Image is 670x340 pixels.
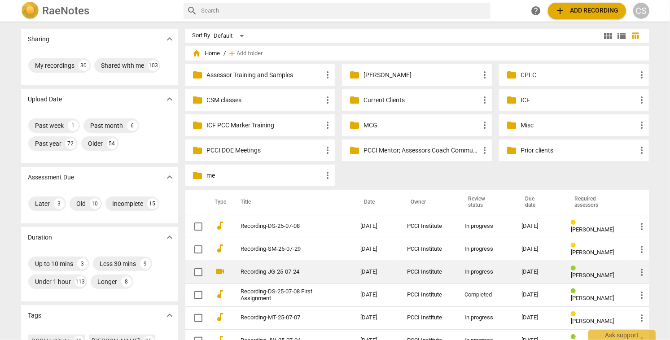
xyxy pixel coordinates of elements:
span: expand_more [164,34,175,44]
button: Show more [163,92,176,106]
td: [DATE] [353,238,400,261]
div: 30 [79,60,89,71]
span: [PERSON_NAME] [571,318,614,324]
span: folder [193,170,203,181]
span: add [555,5,566,16]
span: more_vert [479,120,490,131]
div: Past week [35,121,64,130]
span: / [224,50,226,57]
p: Tags [28,311,42,320]
a: Recording-JG-25-07-24 [241,269,328,275]
button: CS [633,3,649,19]
span: more_vert [637,221,648,232]
p: ICF PCC Marker Training [207,121,323,130]
div: PCCI Institute [407,314,450,321]
span: search [187,5,198,16]
span: audiotrack [215,312,226,323]
div: 10 [90,198,101,209]
span: home [193,49,201,58]
div: Sort By [193,32,210,39]
span: more_vert [479,70,490,80]
span: more_vert [322,70,333,80]
div: In progress [464,223,507,230]
p: Becket-McInroy [363,70,479,80]
span: folder [506,120,517,131]
div: 8 [121,276,132,287]
span: audiotrack [215,243,226,254]
span: audiotrack [215,220,226,231]
span: Review status: completed [571,288,579,295]
span: more_vert [322,145,333,156]
th: Title [230,190,354,215]
th: Due date [515,190,564,215]
button: Show more [163,32,176,46]
div: 6 [127,120,138,131]
p: CPLC [521,70,636,80]
span: more_vert [322,120,333,131]
div: In progress [464,314,507,321]
p: me [207,171,323,180]
span: Review status: completed [571,265,579,272]
div: 15 [147,198,158,209]
button: Show more [163,170,176,184]
div: PCCI Institute [407,269,450,275]
div: 54 [107,138,118,149]
span: folder [193,145,203,156]
div: My recordings [35,61,75,70]
span: folder [193,120,203,131]
span: [PERSON_NAME] [571,272,614,279]
p: Assessment Due [28,173,74,182]
span: expand_more [164,232,175,243]
a: Recording-MT-25-07-07 [241,314,328,321]
span: [PERSON_NAME] [571,226,614,233]
span: audiotrack [215,289,226,300]
span: more_vert [636,70,647,80]
th: Required assessors [564,190,629,215]
p: Sharing [28,35,50,44]
span: folder [349,120,360,131]
a: LogoRaeNotes [21,2,176,20]
span: [PERSON_NAME] [571,295,614,301]
span: folder [506,95,517,105]
span: add [228,49,237,58]
p: Current Clients [363,96,479,105]
div: PCCI Institute [407,246,450,253]
div: Less 30 mins [100,259,136,268]
span: more_vert [637,290,648,301]
div: [DATE] [522,223,556,230]
div: 72 [66,138,76,149]
span: more_vert [636,145,647,156]
span: view_list [617,31,627,41]
div: 1 [68,120,79,131]
button: List view [615,29,629,43]
span: more_vert [636,95,647,105]
span: more_vert [637,267,648,278]
div: Ask support [588,330,656,340]
button: Show more [163,231,176,244]
div: Past year [35,139,62,148]
span: table_chart [631,31,639,40]
div: 9 [140,258,151,269]
span: videocam [215,266,226,277]
span: view_module [603,31,614,41]
span: folder [506,70,517,80]
span: folder [349,95,360,105]
div: Incomplete [113,199,144,208]
span: more_vert [322,95,333,105]
span: expand_more [164,172,175,183]
div: Up to 10 mins [35,259,74,268]
td: [DATE] [353,306,400,329]
img: Logo [21,2,39,20]
td: [DATE] [353,215,400,238]
div: Older [88,139,103,148]
span: folder [193,95,203,105]
p: PCCI Mentor; Assessors Coach Community [363,146,479,155]
span: Add folder [237,50,263,57]
p: MCG [363,121,479,130]
th: Date [353,190,400,215]
span: expand_more [164,94,175,105]
p: Assessor Training and Samples [207,70,323,80]
div: Completed [464,292,507,298]
div: In progress [464,246,507,253]
div: [DATE] [522,292,556,298]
